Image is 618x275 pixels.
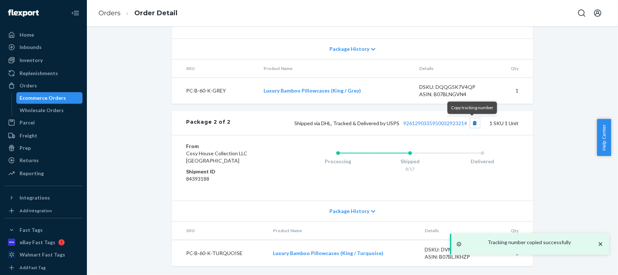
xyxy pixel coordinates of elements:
[499,222,533,240] th: Qty
[4,29,83,41] a: Home
[231,118,518,128] div: 1 SKU 1 Unit
[597,119,611,156] button: Help Center
[186,175,273,182] dd: 84393188
[20,157,39,164] div: Returns
[374,158,446,165] div: Shipped
[597,241,604,248] svg: close toast
[488,239,571,246] p: Tracking number copied successfully
[329,45,369,53] span: Package History
[134,9,177,17] a: Order Detail
[172,222,268,240] th: SKU
[20,107,64,114] div: Wholesale Orders
[4,263,83,272] a: Add Fast Tag
[20,208,52,214] div: Add Integration
[329,208,369,215] span: Package History
[575,6,589,20] button: Open Search Box
[16,92,83,104] a: Ecommerce Orders
[493,59,533,78] th: Qty
[4,117,83,128] a: Parcel
[470,118,480,128] button: Copy tracking number
[20,251,65,258] div: Walmart Fast Tags
[20,170,44,177] div: Reporting
[267,222,419,240] th: Product Name
[20,57,43,64] div: Inventory
[172,59,258,78] th: SKU
[493,78,533,104] td: 1
[4,168,83,179] a: Reporting
[419,222,499,240] th: Details
[8,9,39,17] img: Flexport logo
[258,59,414,78] th: Product Name
[4,142,83,154] a: Prep
[302,158,374,165] div: Processing
[186,150,248,164] span: Cosy House Collection LLC [GEOGRAPHIC_DATA]
[20,239,55,246] div: eBay Fast Tags
[20,132,37,139] div: Freight
[420,83,488,91] div: DSKU: DQQG5K7V4QP
[20,119,35,126] div: Parcel
[425,246,493,253] div: DSKU: DVNUM53YZ7R
[172,78,258,104] td: PC-B-60-K-GREY
[4,67,83,79] a: Replenishments
[273,250,383,256] a: Luxury Bamboo Pillowcases (King / Turquoise)
[4,54,83,66] a: Inventory
[4,237,83,248] a: eBay Fast Tags
[404,120,467,126] a: 9261290335950032923214
[264,87,361,94] a: Luxury Bamboo Pillowcases (King / Grey)
[590,6,605,20] button: Open account menu
[68,6,83,20] button: Close Navigation
[20,144,31,152] div: Prep
[20,70,58,77] div: Replenishments
[20,44,42,51] div: Inbounds
[420,91,488,98] div: ASIN: B07BLNGVN4
[186,143,273,150] dt: From
[4,224,83,236] button: Fast Tags
[446,158,519,165] div: Delivered
[374,166,446,172] div: 8/17
[425,253,493,260] div: ASIN: B07BLJKHZP
[451,105,493,110] span: Copy tracking number
[4,41,83,53] a: Inbounds
[414,59,493,78] th: Details
[4,130,83,141] a: Freight
[186,168,273,175] dt: Shipment ID
[4,155,83,166] a: Returns
[98,9,121,17] a: Orders
[4,192,83,204] button: Integrations
[186,118,231,128] div: Package 2 of 2
[20,94,66,102] div: Ecommerce Orders
[20,194,50,201] div: Integrations
[295,120,480,126] span: Shipped via DHL, Tracked & Delivered by USPS
[20,82,37,89] div: Orders
[4,206,83,215] a: Add Integration
[20,264,46,271] div: Add Fast Tag
[20,31,34,38] div: Home
[20,226,43,234] div: Fast Tags
[16,104,83,116] a: Wholesale Orders
[4,249,83,260] a: Walmart Fast Tags
[93,3,183,24] ol: breadcrumbs
[4,80,83,91] a: Orders
[172,240,268,266] td: PC-B-60-K-TURQUOISE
